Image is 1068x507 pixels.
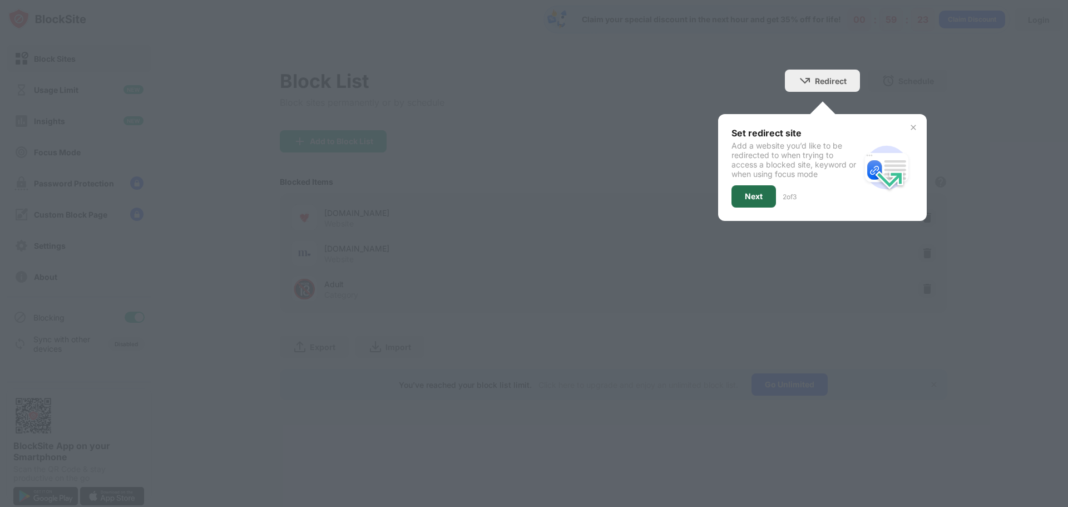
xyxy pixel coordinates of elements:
[783,193,797,201] div: 2 of 3
[860,141,913,194] img: redirect.svg
[731,127,860,139] div: Set redirect site
[909,123,918,132] img: x-button.svg
[731,141,860,179] div: Add a website you’d like to be redirected to when trying to access a blocked site, keyword or whe...
[815,76,847,86] div: Redirect
[745,192,763,201] div: Next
